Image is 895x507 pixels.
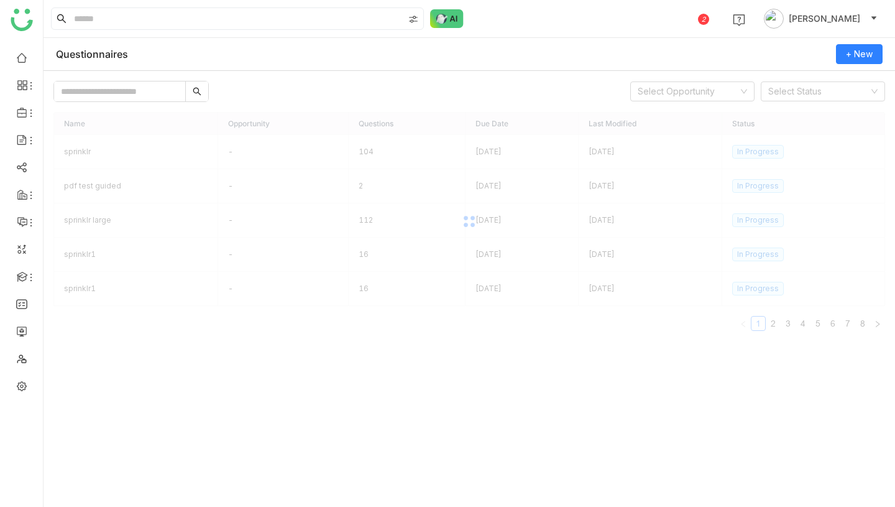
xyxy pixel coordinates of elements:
[430,9,464,28] img: ask-buddy-normal.svg
[846,47,873,61] span: + New
[698,14,709,25] div: 2
[56,48,128,60] div: Questionnaires
[11,9,33,31] img: logo
[789,12,860,26] span: [PERSON_NAME]
[836,44,883,64] button: + New
[408,14,418,24] img: search-type.svg
[764,9,784,29] img: avatar
[761,9,880,29] button: [PERSON_NAME]
[733,14,745,26] img: help.svg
